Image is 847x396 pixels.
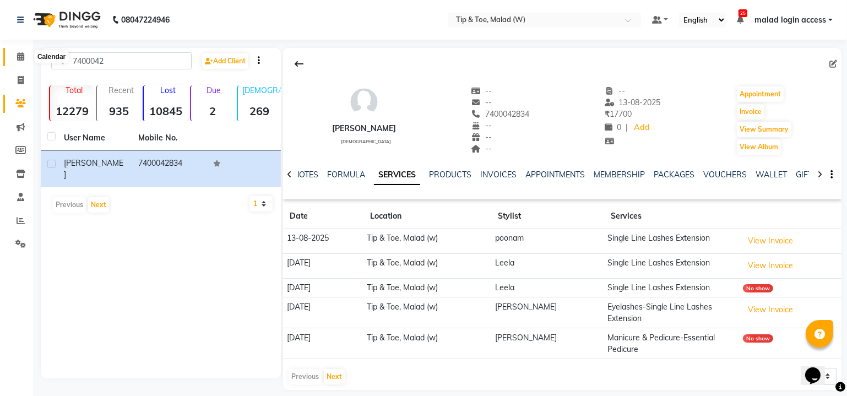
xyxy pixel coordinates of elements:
a: VOUCHERS [703,170,747,180]
a: SERVICES [374,165,420,185]
td: Eyelashes-Single Line Lashes Extension [604,297,740,328]
a: PRODUCTS [429,170,471,180]
span: -- [471,132,492,142]
td: Tip & Toe, Malad (w) [363,253,492,278]
th: Location [363,204,492,229]
span: | [626,122,628,133]
td: Tip & Toe, Malad (w) [363,229,492,254]
input: Search by Name/Mobile/Email/Code [51,52,192,69]
p: Total [55,85,94,95]
button: Next [88,197,109,213]
div: Calendar [35,50,68,63]
strong: 12279 [50,104,94,118]
th: Stylist [491,204,604,229]
div: No show [743,334,773,343]
a: 25 [737,15,743,25]
td: [DATE] [283,328,363,359]
div: Back to Client [287,53,311,74]
span: -- [605,86,626,96]
button: Next [324,369,345,384]
td: Tip & Toe, Malad (w) [363,328,492,359]
a: WALLET [756,170,787,180]
td: 7400042834 [132,151,206,187]
td: [PERSON_NAME] [491,328,604,359]
iframe: chat widget [801,352,836,385]
a: GIFTCARDS [796,170,839,180]
td: poonam [491,229,604,254]
div: No show [743,284,773,292]
td: [PERSON_NAME] [491,297,604,328]
div: [PERSON_NAME] [332,123,396,134]
td: Leela [491,278,604,297]
button: View Invoice [743,257,798,274]
p: Recent [101,85,140,95]
span: 13-08-2025 [605,97,661,107]
span: 17700 [605,109,632,119]
button: View Summary [737,122,791,137]
a: INVOICES [480,170,517,180]
th: Date [283,204,363,229]
a: NOTES [294,170,318,180]
td: Single Line Lashes Extension [604,253,740,278]
p: [DEMOGRAPHIC_DATA] [242,85,281,95]
td: 13-08-2025 [283,229,363,254]
td: Tip & Toe, Malad (w) [363,297,492,328]
span: -- [471,86,492,96]
strong: 2 [191,104,235,118]
td: [DATE] [283,297,363,328]
th: Services [604,204,740,229]
b: 08047224946 [121,4,170,35]
a: Add [632,120,651,135]
td: Single Line Lashes Extension [604,229,740,254]
button: View Invoice [743,232,798,249]
a: MEMBERSHIP [594,170,645,180]
td: Leela [491,253,604,278]
span: [DEMOGRAPHIC_DATA] [341,139,391,144]
span: -- [471,97,492,107]
span: -- [471,144,492,154]
td: Tip & Toe, Malad (w) [363,278,492,297]
span: ₹ [605,109,610,119]
a: APPOINTMENTS [525,170,585,180]
span: [PERSON_NAME] [64,158,123,180]
p: Lost [148,85,187,95]
button: View Invoice [743,301,798,318]
th: User Name [57,126,132,151]
span: 25 [739,9,747,17]
strong: 10845 [144,104,187,118]
p: Due [193,85,235,95]
button: Appointment [737,86,784,102]
img: avatar [348,85,381,118]
button: View Album [737,139,781,155]
img: logo [28,4,104,35]
span: malad login access [754,14,826,26]
td: [DATE] [283,278,363,297]
span: 0 [605,122,621,132]
td: Single Line Lashes Extension [604,278,740,297]
th: Mobile No. [132,126,206,151]
td: [DATE] [283,253,363,278]
span: -- [471,121,492,131]
button: Invoice [737,104,764,120]
strong: 935 [97,104,140,118]
td: Manicure & Pedicure-Essential Pedicure [604,328,740,359]
span: 7400042834 [471,109,530,119]
a: PACKAGES [654,170,694,180]
strong: 269 [238,104,281,118]
a: FORMULA [327,170,365,180]
a: Add Client [202,53,248,69]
